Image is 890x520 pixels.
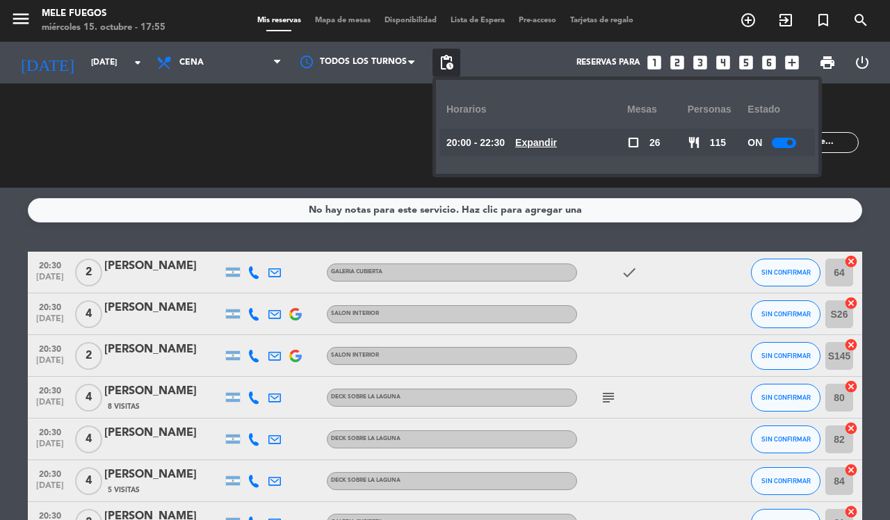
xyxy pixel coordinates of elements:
span: SIN CONFIRMAR [761,477,811,485]
i: [DATE] [10,47,84,78]
span: [DATE] [33,398,67,414]
i: looks_5 [737,54,755,72]
span: restaurant [688,136,700,149]
span: 20:30 [33,382,67,398]
i: subject [600,389,617,406]
button: SIN CONFIRMAR [751,384,820,412]
span: 20:30 [33,423,67,439]
span: 2 [75,342,102,370]
i: cancel [844,463,858,477]
button: SIN CONFIRMAR [751,259,820,286]
div: Estado [747,90,808,129]
i: looks_3 [691,54,709,72]
i: cancel [844,296,858,310]
i: add_circle_outline [740,12,756,29]
i: cancel [844,254,858,268]
i: looks_one [645,54,663,72]
div: No hay notas para este servicio. Haz clic para agregar una [309,202,582,218]
span: [DATE] [33,314,67,330]
i: arrow_drop_down [129,54,146,71]
span: ON [747,135,762,151]
span: 5 Visitas [108,485,140,496]
span: SIN CONFIRMAR [761,310,811,318]
i: check [621,264,638,281]
span: SIN CONFIRMAR [761,352,811,359]
span: 4 [75,384,102,412]
span: [DATE] [33,439,67,455]
span: 4 [75,300,102,328]
i: menu [10,8,31,29]
span: 4 [75,425,102,453]
span: Tarjetas de regalo [563,17,640,24]
i: looks_4 [714,54,732,72]
div: [PERSON_NAME] [104,424,222,442]
div: Horarios [446,90,627,129]
span: 20:00 - 22:30 [446,135,505,151]
span: Lista de Espera [444,17,512,24]
i: cancel [844,338,858,352]
button: SIN CONFIRMAR [751,342,820,370]
i: looks_two [668,54,686,72]
div: Mesas [627,90,688,129]
span: 20:30 [33,465,67,481]
span: 20:30 [33,257,67,273]
div: [PERSON_NAME] [104,341,222,359]
div: [PERSON_NAME] [104,466,222,484]
span: SALON INTERIOR [331,311,379,316]
i: cancel [844,505,858,519]
div: personas [688,90,748,129]
img: google-logo.png [289,350,302,362]
i: cancel [844,421,858,435]
button: SIN CONFIRMAR [751,467,820,495]
span: 8 Visitas [108,401,140,412]
span: DECK SOBRE LA LAGUNA [331,394,400,400]
span: Reservas para [576,58,640,67]
button: SIN CONFIRMAR [751,425,820,453]
span: 20:30 [33,340,67,356]
span: Cena [179,58,204,67]
span: 20:30 [33,298,67,314]
img: google-logo.png [289,308,302,320]
div: [PERSON_NAME] [104,257,222,275]
span: DECK SOBRE LA LAGUNA [331,478,400,483]
span: SIN CONFIRMAR [761,435,811,443]
button: SIN CONFIRMAR [751,300,820,328]
u: Expandir [515,137,557,148]
div: LOG OUT [845,42,880,83]
span: [DATE] [33,356,67,372]
span: SIN CONFIRMAR [761,268,811,276]
span: SIN CONFIRMAR [761,393,811,401]
div: [PERSON_NAME] [104,299,222,317]
span: Mapa de mesas [308,17,378,24]
span: Mis reservas [250,17,308,24]
span: Pre-acceso [512,17,563,24]
i: power_settings_new [854,54,871,71]
div: miércoles 15. octubre - 17:55 [42,21,165,35]
span: Disponibilidad [378,17,444,24]
span: 26 [649,135,661,151]
span: DECK SOBRE LA LAGUNA [331,436,400,441]
i: cancel [844,380,858,393]
i: looks_6 [760,54,778,72]
span: [DATE] [33,273,67,289]
span: 2 [75,259,102,286]
span: 4 [75,467,102,495]
span: SALON INTERIOR [331,352,379,358]
span: print [819,54,836,71]
div: Mele Fuegos [42,7,165,21]
div: [PERSON_NAME] [104,382,222,400]
i: search [852,12,869,29]
i: turned_in_not [815,12,832,29]
i: exit_to_app [777,12,794,29]
span: 115 [710,135,726,151]
button: menu [10,8,31,34]
i: add_box [783,54,801,72]
span: [DATE] [33,481,67,497]
span: check_box_outline_blank [627,136,640,149]
span: GALERIA CUBIERTA [331,269,382,275]
span: pending_actions [438,54,455,71]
